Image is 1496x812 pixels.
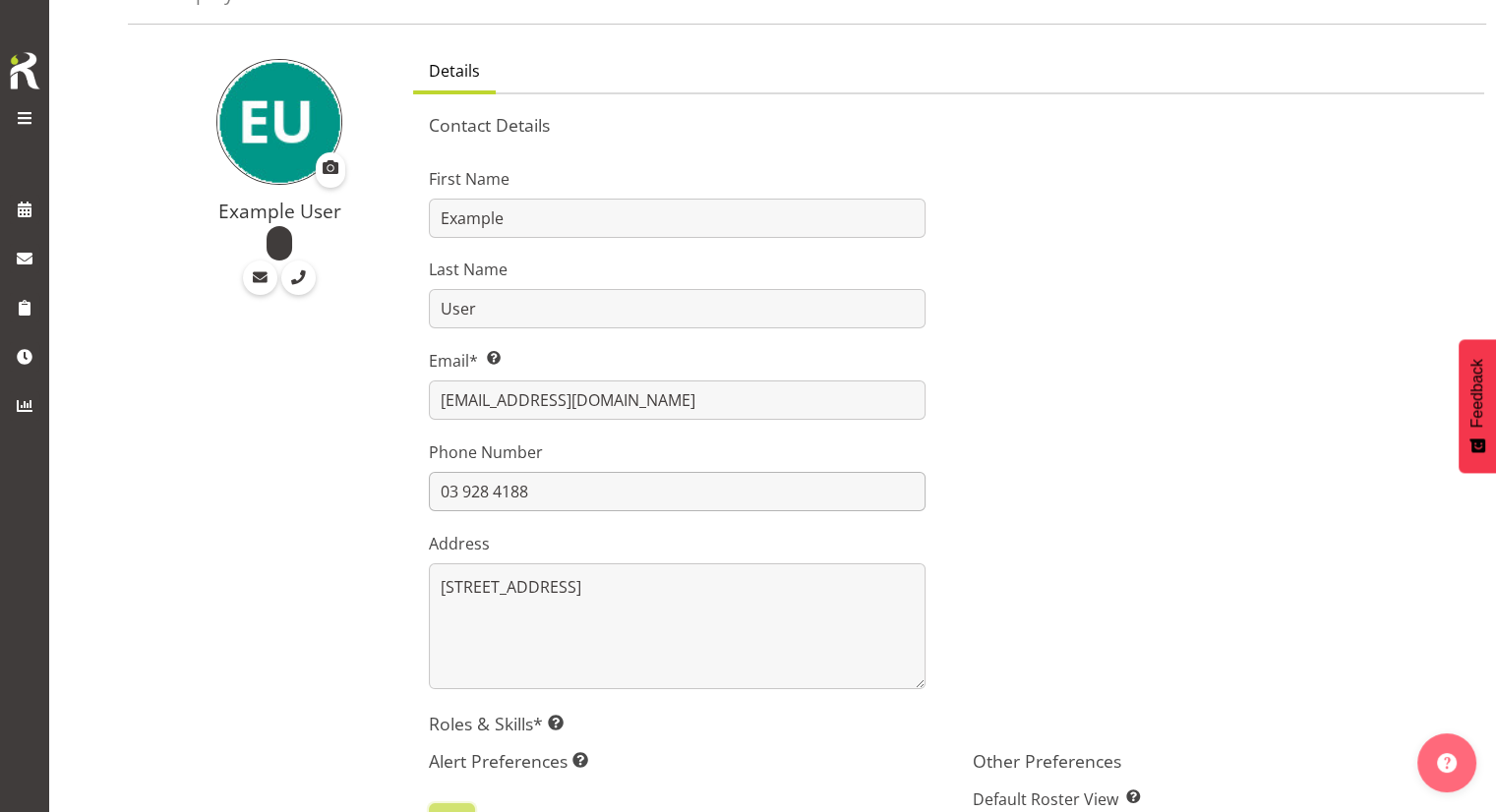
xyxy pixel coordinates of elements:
[973,750,1468,772] h5: Other Preferences
[429,750,925,772] h5: Alert Preferences
[429,472,925,511] input: Phone Number
[429,167,925,191] label: First Name
[973,787,1468,811] label: Default Roster View
[429,349,925,373] label: Email*
[429,289,925,328] input: Last Name
[429,199,925,238] input: First Name
[1459,339,1496,473] button: Feedback - Show survey
[429,59,480,83] span: Details
[281,261,316,295] a: Call Employee
[429,258,925,281] label: Last Name
[5,49,44,92] img: Rosterit icon logo
[429,440,925,464] label: Phone Number
[1468,359,1486,428] span: Feedback
[216,59,342,185] img: example-user11905.jpg
[429,380,925,420] input: Email Address
[243,261,277,295] a: Email Employee
[429,114,1468,136] h5: Contact Details
[429,532,925,555] label: Address
[1437,753,1457,773] img: help-xxl-2.png
[169,201,389,222] h4: Example User
[429,713,1468,734] h5: Roles & Skills*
